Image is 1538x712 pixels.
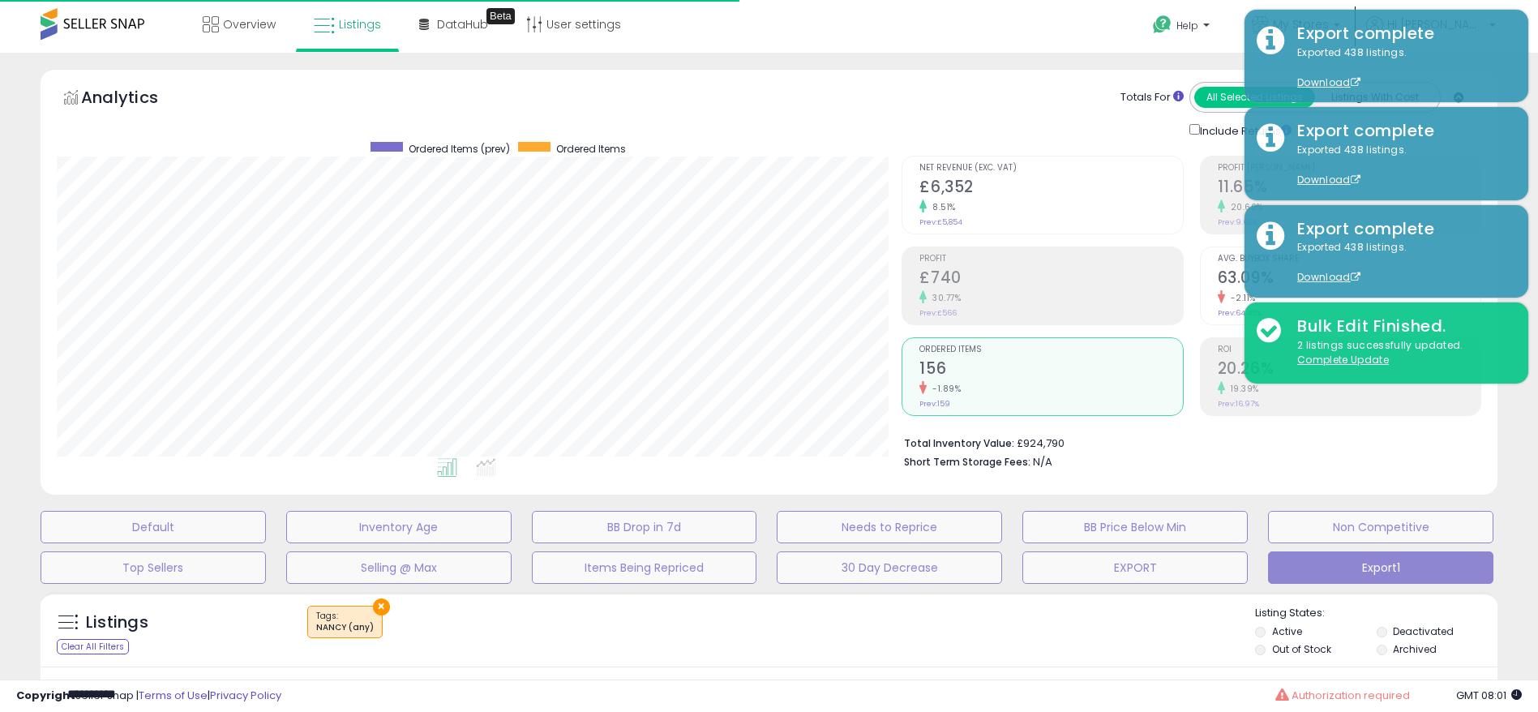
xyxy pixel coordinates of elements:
[927,201,956,213] small: 8.51%
[339,16,381,32] span: Listings
[1225,383,1259,395] small: 19.39%
[1218,178,1480,199] h2: 11.65%
[919,255,1182,264] span: Profit
[1285,22,1516,45] div: Export complete
[1218,308,1262,318] small: Prev: 64.45%
[1218,359,1480,381] h2: 20.26%
[1268,511,1493,543] button: Non Competitive
[1225,292,1256,304] small: -2.11%
[81,86,190,113] h5: Analytics
[41,511,266,543] button: Default
[1297,270,1360,284] a: Download
[1285,217,1516,241] div: Export complete
[532,551,757,584] button: Items Being Repriced
[1218,399,1259,409] small: Prev: 16.97%
[1140,2,1226,53] a: Help
[1285,143,1516,188] div: Exported 438 listings.
[223,16,276,32] span: Overview
[1218,345,1480,354] span: ROI
[919,217,962,227] small: Prev: £5,854
[1176,19,1198,32] span: Help
[1152,15,1172,35] i: Get Help
[1022,551,1248,584] button: EXPORT
[486,8,515,24] div: Tooltip anchor
[777,511,1002,543] button: Needs to Reprice
[904,436,1014,450] b: Total Inventory Value:
[904,455,1030,469] b: Short Term Storage Fees:
[1297,75,1360,89] a: Download
[556,142,626,156] span: Ordered Items
[919,268,1182,290] h2: £740
[532,511,757,543] button: BB Drop in 7d
[1218,268,1480,290] h2: 63.09%
[286,511,512,543] button: Inventory Age
[919,178,1182,199] h2: £6,352
[1285,338,1516,368] div: 2 listings successfully updated.
[1297,173,1360,187] a: Download
[927,383,961,395] small: -1.89%
[437,16,488,32] span: DataHub
[777,551,1002,584] button: 30 Day Decrease
[1218,164,1480,173] span: Profit [PERSON_NAME]
[927,292,961,304] small: 30.77%
[1218,217,1257,227] small: Prev: 9.66%
[1177,121,1311,139] div: Include Returns
[919,359,1182,381] h2: 156
[919,345,1182,354] span: Ordered Items
[409,142,510,156] span: Ordered Items (prev)
[1225,201,1263,213] small: 20.60%
[1194,87,1315,108] button: All Selected Listings
[919,164,1182,173] span: Net Revenue (Exc. VAT)
[286,551,512,584] button: Selling @ Max
[16,688,281,704] div: seller snap | |
[1022,511,1248,543] button: BB Price Below Min
[1120,90,1184,105] div: Totals For
[1285,119,1516,143] div: Export complete
[919,308,957,318] small: Prev: £566
[1268,551,1493,584] button: Export1
[919,399,950,409] small: Prev: 159
[1033,454,1052,470] span: N/A
[1285,315,1516,338] div: Bulk Edit Finished.
[16,688,75,703] strong: Copyright
[1297,353,1389,367] u: Complete Update
[1285,45,1516,91] div: Exported 438 listings.
[1285,240,1516,285] div: Exported 438 listings.
[1218,255,1480,264] span: Avg. Buybox Share
[904,432,1469,452] li: £924,790
[41,551,266,584] button: Top Sellers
